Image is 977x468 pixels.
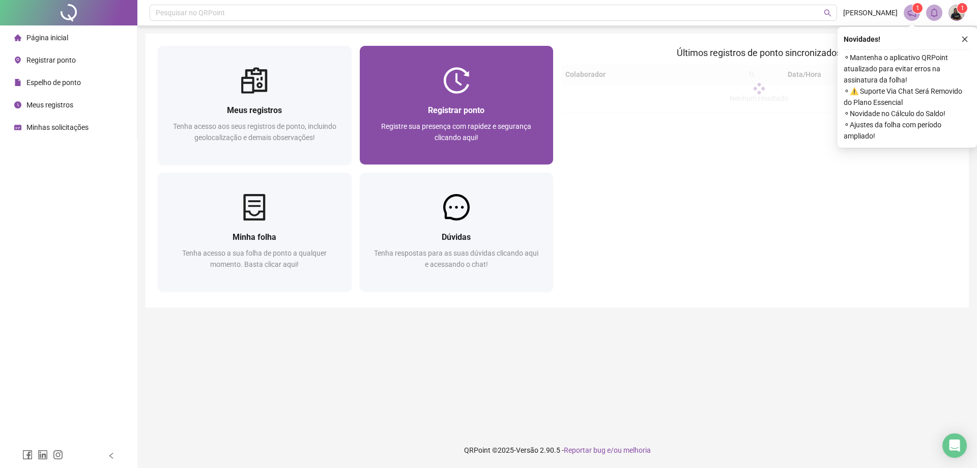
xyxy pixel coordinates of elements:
[108,452,115,459] span: left
[374,249,538,268] span: Tenha respostas para as suas dúvidas clicando aqui e acessando o chat!
[961,36,968,43] span: close
[14,79,21,86] span: file
[182,249,327,268] span: Tenha acesso a sua folha de ponto a qualquer momento. Basta clicar aqui!
[360,46,554,164] a: Registrar pontoRegistre sua presença com rapidez e segurança clicando aqui!
[564,446,651,454] span: Reportar bug e/ou melhoria
[949,5,964,20] img: 83527
[158,173,352,291] a: Minha folhaTenha acesso a sua folha de ponto a qualquer momento. Basta clicar aqui!
[843,7,898,18] span: [PERSON_NAME]
[844,34,880,45] span: Novidades !
[14,124,21,131] span: schedule
[442,232,471,242] span: Dúvidas
[227,105,282,115] span: Meus registros
[22,450,33,460] span: facebook
[907,8,916,17] span: notification
[824,9,831,17] span: search
[957,3,967,13] sup: Atualize o seu contato no menu Meus Dados
[14,57,21,64] span: environment
[26,78,81,87] span: Espelho de ponto
[942,433,967,458] div: Open Intercom Messenger
[912,3,923,13] sup: 1
[26,56,76,64] span: Registrar ponto
[381,122,531,142] span: Registre sua presença com rapidez e segurança clicando aqui!
[26,123,89,131] span: Minhas solicitações
[137,432,977,468] footer: QRPoint © 2025 - 2.90.5 -
[14,101,21,108] span: clock-circle
[844,108,971,119] span: ⚬ Novidade no Cálculo do Saldo!
[844,52,971,86] span: ⚬ Mantenha o aplicativo QRPoint atualizado para evitar erros na assinatura da folha!
[158,46,352,164] a: Meus registrosTenha acesso aos seus registros de ponto, incluindo geolocalização e demais observa...
[844,86,971,108] span: ⚬ ⚠️ Suporte Via Chat Será Removido do Plano Essencial
[677,47,841,58] span: Últimos registros de ponto sincronizados
[14,34,21,41] span: home
[961,5,964,12] span: 1
[173,122,336,142] span: Tenha acesso aos seus registros de ponto, incluindo geolocalização e demais observações!
[38,450,48,460] span: linkedin
[53,450,63,460] span: instagram
[233,232,276,242] span: Minha folha
[844,119,971,142] span: ⚬ Ajustes da folha com período ampliado!
[930,8,939,17] span: bell
[916,5,919,12] span: 1
[428,105,484,115] span: Registrar ponto
[26,101,73,109] span: Meus registros
[360,173,554,291] a: DúvidasTenha respostas para as suas dúvidas clicando aqui e acessando o chat!
[516,446,538,454] span: Versão
[26,34,68,42] span: Página inicial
